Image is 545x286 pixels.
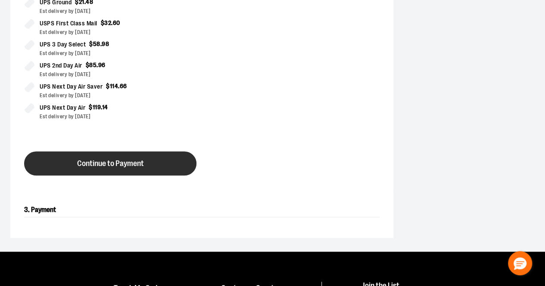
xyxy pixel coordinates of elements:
[24,61,34,71] input: UPS 2nd Day Air$85.96Est delivery by [DATE]
[40,71,195,78] div: Est delivery by [DATE]
[24,103,34,113] input: UPS Next Day Air$119.14Est delivery by [DATE]
[77,160,144,168] span: Continue to Payment
[97,62,98,68] span: .
[40,82,103,92] span: UPS Next Day Air Saver
[24,18,34,29] input: USPS First Class Mail$32.60Est delivery by [DATE]
[98,62,106,68] span: 96
[40,7,195,15] div: Est delivery by [DATE]
[113,19,120,26] span: 60
[24,40,34,50] input: UPS 3 Day Select$58.98Est delivery by [DATE]
[89,40,93,47] span: $
[40,103,85,113] span: UPS Next Day Air
[106,83,110,89] span: $
[40,40,86,49] span: UPS 3 Day Select
[102,104,108,111] span: 14
[89,62,97,68] span: 85
[40,61,82,71] span: UPS 2nd Day Air
[40,113,195,120] div: Est delivery by [DATE]
[24,151,196,175] button: Continue to Payment
[101,104,102,111] span: .
[102,40,109,47] span: 98
[508,251,532,275] button: Hello, have a question? Let’s chat.
[101,19,105,26] span: $
[89,104,93,111] span: $
[86,62,90,68] span: $
[40,92,195,99] div: Est delivery by [DATE]
[40,49,195,57] div: Est delivery by [DATE]
[24,203,380,217] h2: 3. Payment
[93,104,101,111] span: 119
[104,19,111,26] span: 32
[93,40,100,47] span: 58
[120,83,127,89] span: 66
[111,19,113,26] span: .
[118,83,120,89] span: .
[24,82,34,92] input: UPS Next Day Air Saver$114.66Est delivery by [DATE]
[40,18,97,28] span: USPS First Class Mail
[100,40,102,47] span: .
[40,28,195,36] div: Est delivery by [DATE]
[110,83,118,89] span: 114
